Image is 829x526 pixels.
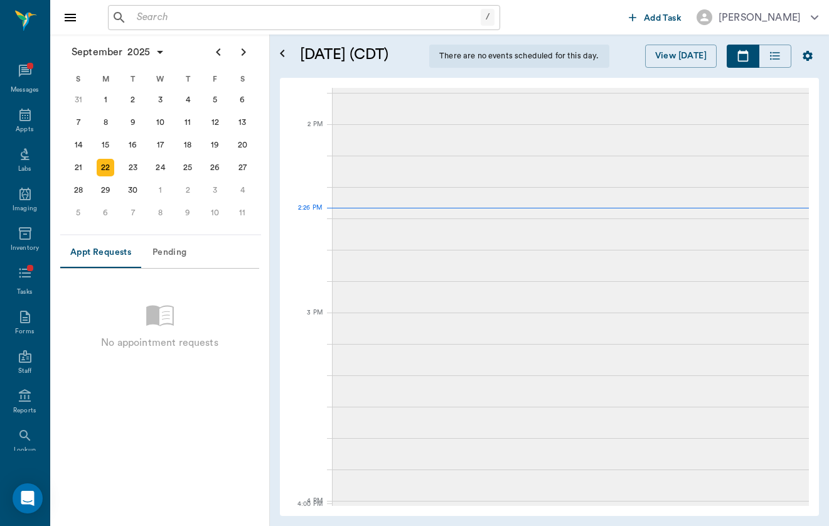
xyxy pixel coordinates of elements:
div: Friday, October 10, 2025 [206,204,224,222]
div: Tasks [17,287,33,297]
div: Saturday, September 6, 2025 [233,91,251,109]
div: Inventory [11,244,39,253]
div: Forms [15,327,34,336]
div: Appts [16,125,33,134]
div: M [92,70,120,89]
div: Today, Monday, September 22, 2025 [97,159,114,176]
div: Saturday, October 4, 2025 [233,181,251,199]
div: Thursday, September 18, 2025 [179,136,196,154]
div: Sunday, September 21, 2025 [70,159,87,176]
div: Saturday, September 20, 2025 [233,136,251,154]
div: Monday, September 15, 2025 [97,136,114,154]
span: September [69,43,125,61]
div: Tuesday, September 30, 2025 [124,181,142,199]
div: Tuesday, October 7, 2025 [124,204,142,222]
div: S [65,70,92,89]
div: Thursday, September 25, 2025 [179,159,196,176]
button: Open calendar [275,30,290,78]
div: T [119,70,147,89]
div: Monday, September 1, 2025 [97,91,114,109]
div: Wednesday, September 3, 2025 [152,91,169,109]
input: Search [132,9,481,26]
div: Lookup [14,446,36,455]
div: Imaging [13,204,37,213]
div: Tuesday, September 9, 2025 [124,114,142,131]
button: [PERSON_NAME] [687,6,828,29]
div: F [201,70,229,89]
p: No appointment requests [101,335,218,350]
div: 3 PM [290,306,323,338]
button: Add Task [624,6,687,29]
button: Next page [231,40,256,65]
div: Wednesday, October 1, 2025 [152,181,169,199]
div: Saturday, October 11, 2025 [233,204,251,222]
div: Thursday, October 2, 2025 [179,181,196,199]
div: 4:00 PM [290,498,323,510]
div: Messages [11,85,40,95]
div: Friday, October 3, 2025 [206,181,224,199]
div: Sunday, August 31, 2025 [70,91,87,109]
div: Saturday, September 13, 2025 [233,114,251,131]
span: 2025 [125,43,152,61]
div: Sunday, September 14, 2025 [70,136,87,154]
div: W [147,70,174,89]
div: There are no events scheduled for this day. [429,45,609,68]
div: Wednesday, September 10, 2025 [152,114,169,131]
div: Wednesday, September 17, 2025 [152,136,169,154]
button: Previous page [206,40,231,65]
div: Labs [18,164,31,174]
button: Pending [141,238,198,268]
div: Thursday, October 9, 2025 [179,204,196,222]
div: Friday, September 12, 2025 [206,114,224,131]
div: T [174,70,201,89]
div: Open Intercom Messenger [13,483,43,513]
div: Monday, September 8, 2025 [97,114,114,131]
div: Staff [18,367,31,376]
div: Wednesday, September 24, 2025 [152,159,169,176]
div: Monday, September 29, 2025 [97,181,114,199]
div: Monday, October 6, 2025 [97,204,114,222]
div: Friday, September 5, 2025 [206,91,224,109]
button: Close drawer [58,5,83,30]
div: Saturday, September 27, 2025 [233,159,251,176]
div: Friday, September 26, 2025 [206,159,224,176]
div: Sunday, October 5, 2025 [70,204,87,222]
h5: [DATE] (CDT) [300,45,419,65]
div: Tuesday, September 23, 2025 [124,159,142,176]
div: / [481,9,495,26]
button: September2025 [65,40,171,65]
div: Thursday, September 4, 2025 [179,91,196,109]
div: Friday, September 19, 2025 [206,136,224,154]
div: Wednesday, October 8, 2025 [152,204,169,222]
div: 4 PM [290,495,323,507]
div: Sunday, September 7, 2025 [70,114,87,131]
button: View [DATE] [645,45,717,68]
div: Appointment request tabs [60,238,259,268]
div: 2 PM [290,118,323,149]
div: [PERSON_NAME] [719,10,801,25]
div: Sunday, September 28, 2025 [70,181,87,199]
button: Appt Requests [60,238,141,268]
div: Tuesday, September 2, 2025 [124,91,142,109]
div: Tuesday, September 16, 2025 [124,136,142,154]
div: Thursday, September 11, 2025 [179,114,196,131]
div: Reports [13,406,36,416]
div: S [228,70,256,89]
